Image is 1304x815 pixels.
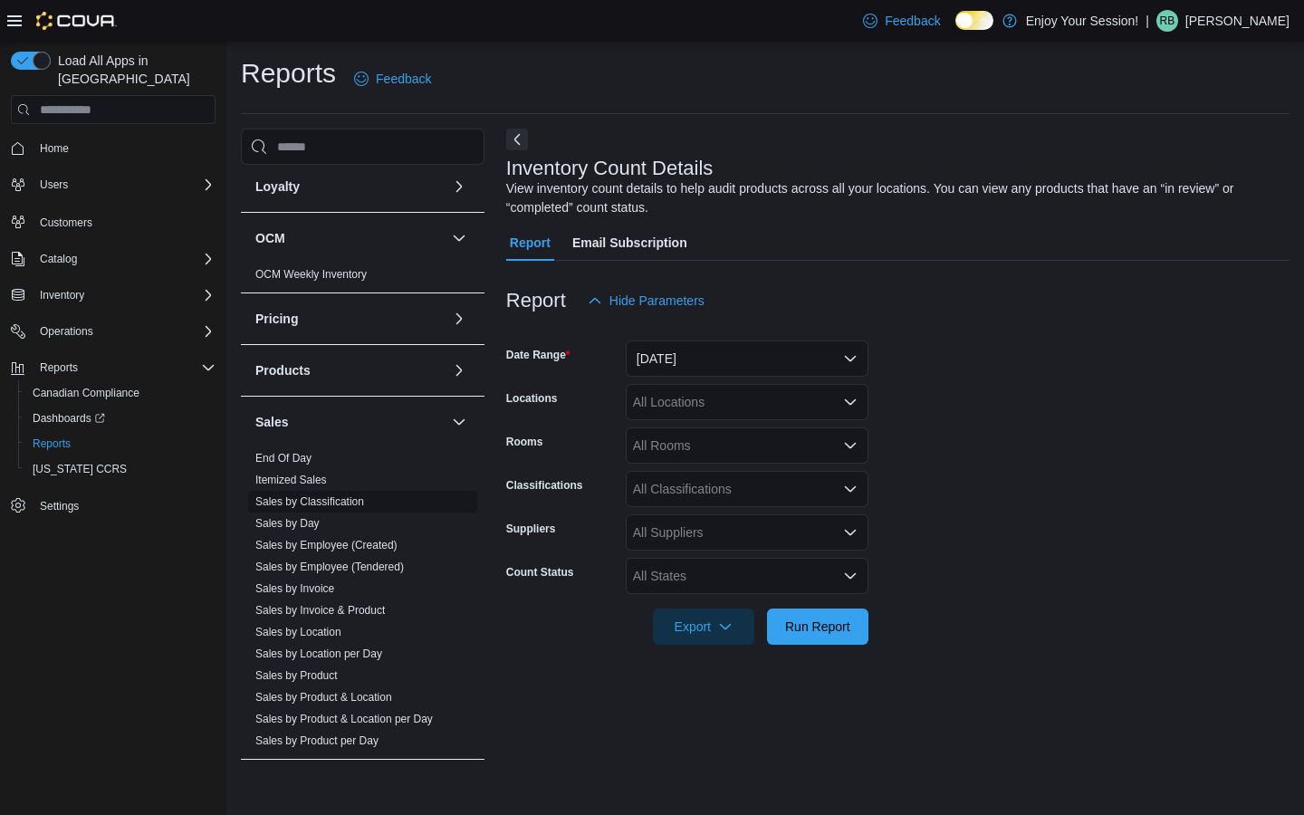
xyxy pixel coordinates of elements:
[885,12,940,30] span: Feedback
[572,225,687,261] span: Email Subscription
[51,52,216,88] span: Load All Apps in [GEOGRAPHIC_DATA]
[40,177,68,192] span: Users
[255,310,445,328] button: Pricing
[506,478,583,493] label: Classifications
[33,284,91,306] button: Inventory
[40,360,78,375] span: Reports
[767,609,868,645] button: Run Report
[4,319,223,344] button: Operations
[510,225,551,261] span: Report
[36,12,117,30] img: Cova
[843,395,858,409] button: Open list of options
[1160,10,1175,32] span: RB
[448,176,470,197] button: Loyalty
[255,625,341,639] span: Sales by Location
[33,212,100,234] a: Customers
[1146,10,1149,32] p: |
[255,733,379,748] span: Sales by Product per Day
[40,216,92,230] span: Customers
[25,458,134,480] a: [US_STATE] CCRS
[241,55,336,91] h1: Reports
[255,361,311,379] h3: Products
[4,172,223,197] button: Users
[4,493,223,519] button: Settings
[255,582,334,595] a: Sales by Invoice
[4,246,223,272] button: Catalog
[241,264,484,292] div: OCM
[25,382,216,404] span: Canadian Compliance
[25,433,216,455] span: Reports
[448,360,470,381] button: Products
[255,413,445,431] button: Sales
[25,407,112,429] a: Dashboards
[4,283,223,308] button: Inventory
[40,252,77,266] span: Catalog
[448,411,470,433] button: Sales
[4,135,223,161] button: Home
[255,229,285,247] h3: OCM
[25,458,216,480] span: Washington CCRS
[255,647,382,661] span: Sales by Location per Day
[255,604,385,617] a: Sales by Invoice & Product
[506,158,714,179] h3: Inventory Count Details
[33,321,216,342] span: Operations
[506,290,566,312] h3: Report
[843,482,858,496] button: Open list of options
[18,431,223,456] button: Reports
[18,406,223,431] a: Dashboards
[255,517,320,530] a: Sales by Day
[255,361,445,379] button: Products
[843,525,858,540] button: Open list of options
[376,70,431,88] span: Feedback
[25,382,147,404] a: Canadian Compliance
[40,499,79,513] span: Settings
[33,248,84,270] button: Catalog
[664,609,743,645] span: Export
[448,227,470,249] button: OCM
[33,321,101,342] button: Operations
[255,539,398,551] a: Sales by Employee (Created)
[255,177,300,196] h3: Loyalty
[33,411,105,426] span: Dashboards
[33,495,86,517] a: Settings
[255,538,398,552] span: Sales by Employee (Created)
[18,380,223,406] button: Canadian Compliance
[33,138,76,159] a: Home
[255,669,338,682] a: Sales by Product
[255,177,445,196] button: Loyalty
[785,618,850,636] span: Run Report
[609,292,705,310] span: Hide Parameters
[255,712,433,726] span: Sales by Product & Location per Day
[506,522,556,536] label: Suppliers
[255,560,404,574] span: Sales by Employee (Tendered)
[33,436,71,451] span: Reports
[255,473,327,487] span: Itemized Sales
[255,268,367,281] a: OCM Weekly Inventory
[33,174,75,196] button: Users
[40,141,69,156] span: Home
[255,690,392,705] span: Sales by Product & Location
[255,310,298,328] h3: Pricing
[255,561,404,573] a: Sales by Employee (Tendered)
[33,210,216,233] span: Customers
[506,129,528,150] button: Next
[255,668,338,683] span: Sales by Product
[1156,10,1178,32] div: Riley Boyd
[626,340,868,377] button: [DATE]
[856,3,947,39] a: Feedback
[33,137,216,159] span: Home
[255,474,327,486] a: Itemized Sales
[4,355,223,380] button: Reports
[255,267,367,282] span: OCM Weekly Inventory
[1185,10,1290,32] p: [PERSON_NAME]
[33,357,216,379] span: Reports
[33,284,216,306] span: Inventory
[955,11,993,30] input: Dark Mode
[18,456,223,482] button: [US_STATE] CCRS
[255,229,445,247] button: OCM
[347,61,438,97] a: Feedback
[33,357,85,379] button: Reports
[1026,10,1139,32] p: Enjoy Your Session!
[255,647,382,660] a: Sales by Location per Day
[506,348,570,362] label: Date Range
